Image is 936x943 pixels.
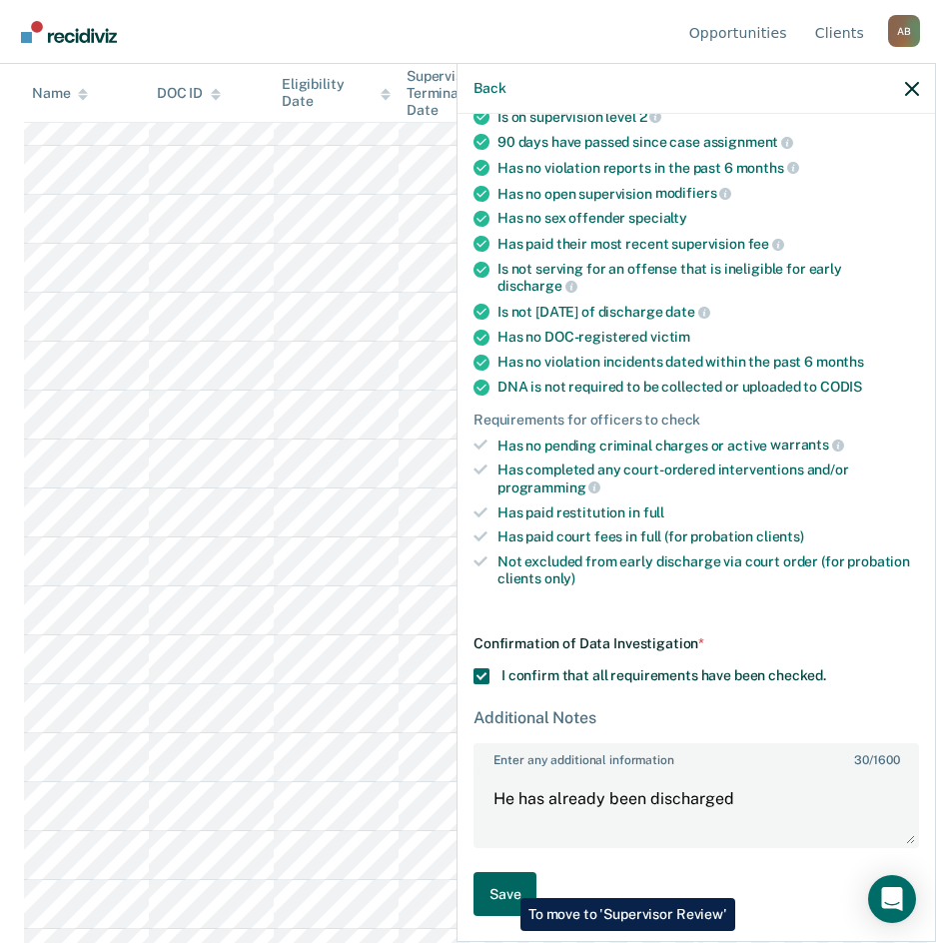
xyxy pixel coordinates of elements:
button: Profile dropdown button [888,15,920,47]
span: I confirm that all requirements have been checked. [501,667,826,683]
textarea: He has already been discharged [475,771,917,845]
span: / 1600 [854,753,899,767]
div: Is not [DATE] of discharge [497,303,919,321]
span: date [665,304,709,320]
div: Open Intercom Messenger [868,875,916,923]
div: Has paid their most recent supervision [497,235,919,253]
div: Not excluded from early discharge via court order (for probation clients [497,553,919,587]
div: Has no DOC-registered [497,329,919,346]
div: Has completed any court-ordered interventions and/or [497,462,919,495]
span: only) [544,570,575,586]
div: Is not serving for an offense that is ineligible for early [497,261,919,295]
div: Name [32,85,88,102]
span: 2 [639,109,662,125]
div: A B [888,15,920,47]
span: full [643,504,664,520]
div: Has paid restitution in [497,504,919,521]
img: Recidiviz [21,21,117,43]
div: 90 days have passed since case [497,133,919,151]
div: Additional Notes [473,708,919,727]
div: Has no open supervision [497,185,919,203]
span: fee [748,236,784,252]
div: Requirements for officers to check [473,412,919,429]
span: assignment [703,134,793,150]
div: DOC ID [157,85,221,102]
button: Save [473,872,536,917]
span: warrants [770,437,844,453]
span: programming [497,479,600,495]
div: Eligibility Date [282,76,391,110]
div: Has paid court fees in full (for probation [497,528,919,545]
div: Is on supervision level [497,108,919,126]
label: Enter any additional information [475,745,917,767]
button: Back [473,80,505,97]
span: modifiers [655,185,732,201]
div: Has no violation incidents dated within the past 6 [497,354,919,371]
div: Supervision Termination Date [407,68,515,118]
span: 30 [854,753,869,767]
span: victim [650,329,690,345]
span: months [736,160,799,176]
div: Has no sex offender [497,210,919,227]
div: DNA is not required to be collected or uploaded to [497,379,919,396]
span: specialty [628,210,687,226]
span: clients) [756,528,804,544]
div: Has no violation reports in the past 6 [497,159,919,177]
span: discharge [497,278,577,294]
div: Has no pending criminal charges or active [497,437,919,455]
span: CODIS [820,379,862,395]
span: months [816,354,864,370]
div: Confirmation of Data Investigation [473,635,919,652]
